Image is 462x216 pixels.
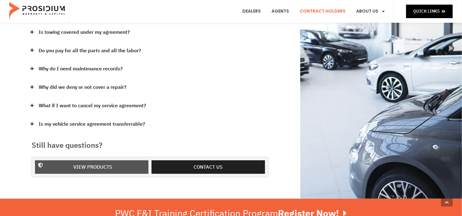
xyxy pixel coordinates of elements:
div: Why did we deny or not cover a repair? [32,78,268,97]
a: Quick Links [406,5,453,18]
a: Do you pay for all the parts and all the labor? [39,46,141,55]
a: Contact us [152,160,265,174]
div: Is towing covered under my agreement? [32,23,268,42]
a: Why did we deny or not cover a repair? [39,83,126,92]
div: What if I want to cancel my service agreement? [32,97,268,115]
span: Contact us [194,163,223,172]
a: Is my vehicle service agreement transferrable? [39,120,145,129]
div: Do you pay for all the parts and all the labor? [32,42,268,60]
span: View Products [74,163,113,172]
a: View Products [35,160,148,174]
a: What if I want to cancel my service agreement? [39,101,146,110]
span: Quick Links [413,7,440,15]
div: Why do I need maintenance records? [32,60,268,78]
h3: Still have questions? [32,140,268,151]
a: Why do I need maintenance records? [39,65,123,73]
a: Is towing covered under my agreement? [39,28,130,37]
div: Is my vehicle service agreement transferrable? [32,115,268,134]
